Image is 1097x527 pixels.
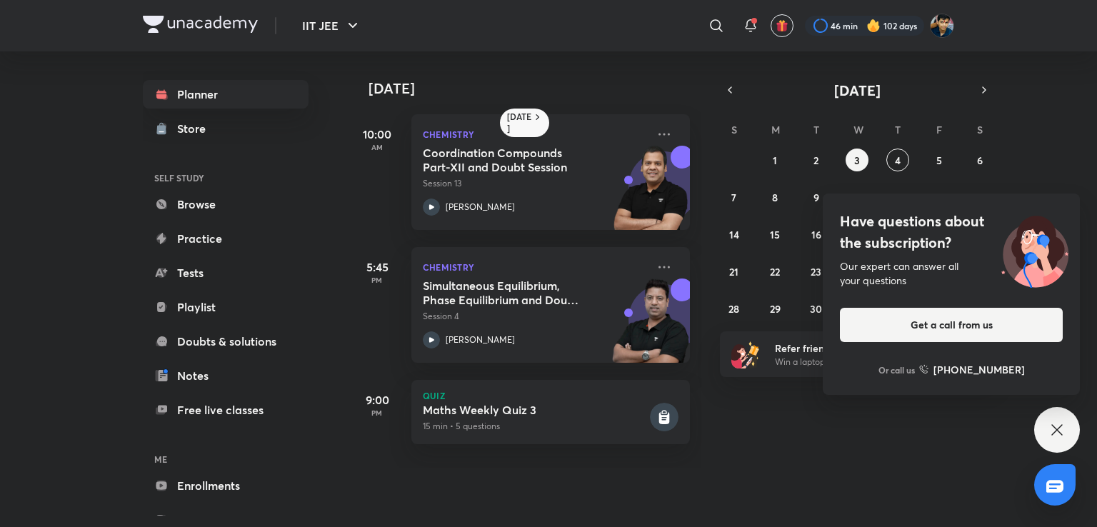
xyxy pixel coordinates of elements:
button: September 15, 2025 [763,223,786,246]
button: September 12, 2025 [928,186,951,209]
h4: Have questions about the subscription? [840,211,1063,254]
a: Enrollments [143,471,309,500]
a: Tests [143,259,309,287]
h6: SELF STUDY [143,166,309,190]
abbr: Friday [936,123,942,136]
p: 15 min • 5 questions [423,420,647,433]
img: SHREYANSH GUPTA [930,14,954,38]
button: September 4, 2025 [886,149,909,171]
a: Doubts & solutions [143,327,309,356]
abbr: September 30, 2025 [810,302,822,316]
a: Planner [143,80,309,109]
abbr: September 15, 2025 [770,228,780,241]
h4: [DATE] [369,80,704,97]
button: September 29, 2025 [763,297,786,320]
abbr: September 10, 2025 [851,191,862,204]
abbr: September 8, 2025 [772,191,778,204]
h5: Simultaneous Equilibrium, Phase Equilibrium and Doubt Clearing Session [423,278,601,307]
abbr: September 4, 2025 [895,154,901,167]
abbr: Saturday [977,123,983,136]
button: September 10, 2025 [846,186,868,209]
button: September 14, 2025 [723,223,746,246]
button: IIT JEE [294,11,370,40]
span: [DATE] [834,81,881,100]
abbr: September 5, 2025 [936,154,942,167]
img: Company Logo [143,16,258,33]
button: Get a call from us [840,308,1063,342]
p: Quiz [423,391,678,400]
h5: Coordination Compounds Part-XII and Doubt Session [423,146,601,174]
p: [PERSON_NAME] [446,201,515,214]
p: [PERSON_NAME] [446,333,515,346]
button: September 22, 2025 [763,260,786,283]
abbr: September 6, 2025 [977,154,983,167]
button: September 2, 2025 [805,149,828,171]
button: September 9, 2025 [805,186,828,209]
h6: [DATE] [507,111,532,134]
button: September 3, 2025 [846,149,868,171]
img: ttu_illustration_new.svg [990,211,1080,288]
button: September 30, 2025 [805,297,828,320]
img: referral [731,340,760,368]
abbr: September 21, 2025 [729,265,738,278]
button: September 21, 2025 [723,260,746,283]
abbr: September 16, 2025 [811,228,821,241]
button: September 16, 2025 [805,223,828,246]
a: [PHONE_NUMBER] [919,362,1025,377]
abbr: September 2, 2025 [813,154,818,167]
p: Win a laptop, vouchers & more [775,356,951,368]
p: Or call us [878,363,915,376]
a: Company Logo [143,16,258,36]
a: Notes [143,361,309,390]
button: September 8, 2025 [763,186,786,209]
p: AM [349,143,406,151]
h5: 9:00 [349,391,406,408]
a: Browse [143,190,309,219]
div: Our expert can answer all your questions [840,259,1063,288]
p: PM [349,408,406,417]
abbr: September 23, 2025 [811,265,821,278]
abbr: Monday [771,123,780,136]
abbr: September 3, 2025 [854,154,860,167]
h5: Maths Weekly Quiz 3 [423,403,647,417]
abbr: Wednesday [853,123,863,136]
abbr: September 9, 2025 [813,191,819,204]
p: Session 4 [423,310,647,323]
h5: 5:45 [349,259,406,276]
button: September 13, 2025 [968,186,991,209]
abbr: Sunday [731,123,737,136]
abbr: Thursday [895,123,901,136]
abbr: September 14, 2025 [729,228,739,241]
button: September 1, 2025 [763,149,786,171]
button: September 6, 2025 [968,149,991,171]
abbr: September 1, 2025 [773,154,777,167]
p: Chemistry [423,259,647,276]
button: September 5, 2025 [928,149,951,171]
button: September 23, 2025 [805,260,828,283]
button: September 28, 2025 [723,297,746,320]
p: Chemistry [423,126,647,143]
img: unacademy [611,278,690,377]
button: [DATE] [740,80,974,100]
abbr: September 7, 2025 [731,191,736,204]
h6: ME [143,447,309,471]
abbr: September 11, 2025 [893,191,902,204]
a: Practice [143,224,309,253]
abbr: September 22, 2025 [770,265,780,278]
a: Free live classes [143,396,309,424]
button: September 7, 2025 [723,186,746,209]
button: avatar [771,14,793,37]
a: Store [143,114,309,143]
p: Session 13 [423,177,647,190]
h6: Refer friends [775,341,951,356]
img: streak [866,19,881,33]
abbr: September 28, 2025 [728,302,739,316]
p: PM [349,276,406,284]
abbr: September 13, 2025 [975,191,985,204]
img: avatar [776,19,788,32]
img: unacademy [611,146,690,244]
h6: [PHONE_NUMBER] [933,362,1025,377]
div: Store [177,120,214,137]
abbr: Tuesday [813,123,819,136]
h5: 10:00 [349,126,406,143]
